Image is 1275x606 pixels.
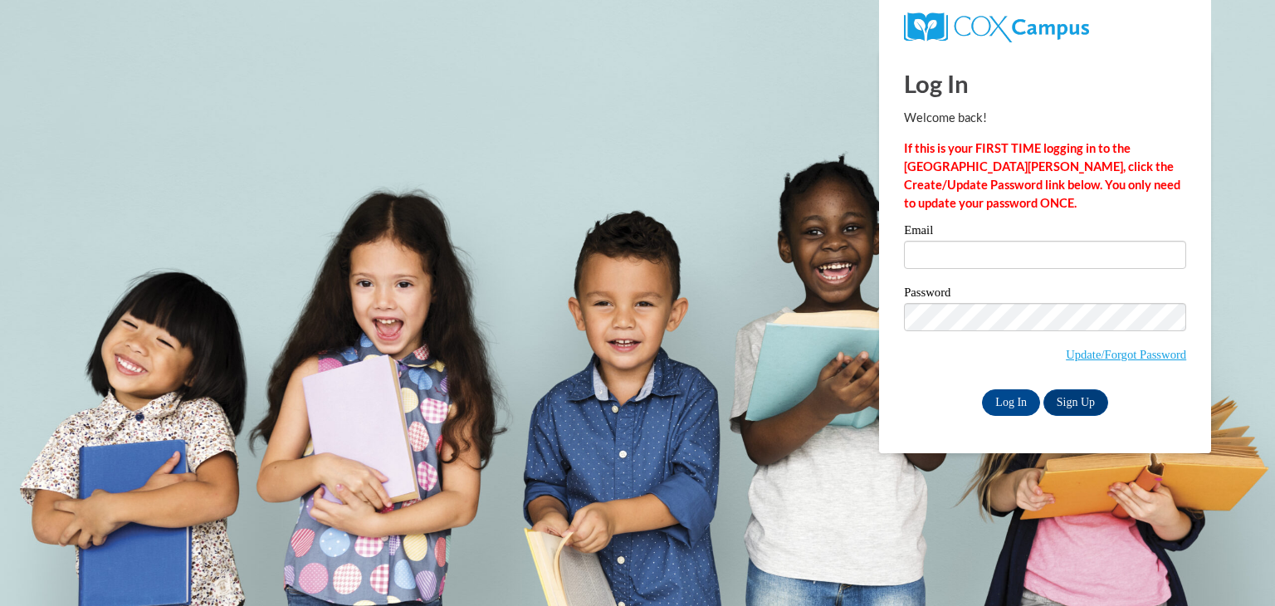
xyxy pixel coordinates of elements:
[1066,348,1186,361] a: Update/Forgot Password
[904,19,1089,33] a: COX Campus
[1043,389,1108,416] a: Sign Up
[904,66,1186,100] h1: Log In
[904,109,1186,127] p: Welcome back!
[982,389,1040,416] input: Log In
[904,141,1180,210] strong: If this is your FIRST TIME logging in to the [GEOGRAPHIC_DATA][PERSON_NAME], click the Create/Upd...
[904,286,1186,303] label: Password
[904,12,1089,42] img: COX Campus
[904,224,1186,241] label: Email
